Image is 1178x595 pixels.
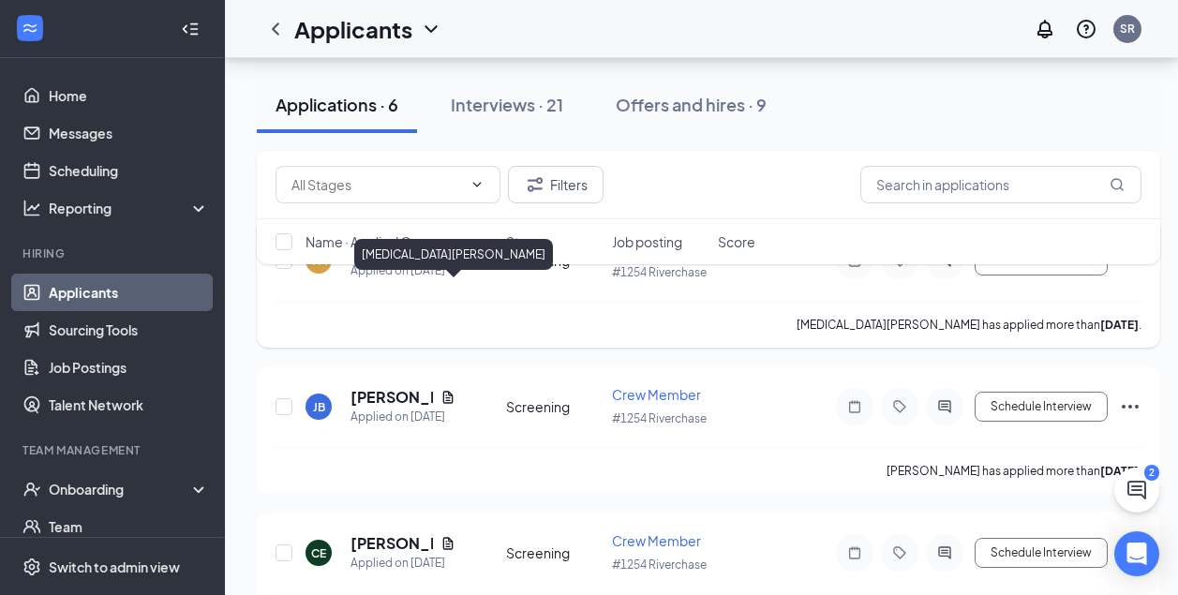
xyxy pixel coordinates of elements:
[506,397,601,416] div: Screening
[616,93,767,116] div: Offers and hires · 9
[451,93,563,116] div: Interviews · 21
[524,173,546,196] svg: Filter
[506,543,601,562] div: Screening
[420,18,442,40] svg: ChevronDown
[313,399,325,415] div: JB
[354,239,553,270] div: [MEDICAL_DATA][PERSON_NAME]
[276,93,398,116] div: Applications · 6
[1120,21,1135,37] div: SR
[1075,18,1097,40] svg: QuestionInfo
[1100,318,1139,332] b: [DATE]
[22,442,205,458] div: Team Management
[49,558,180,576] div: Switch to admin view
[612,558,707,572] span: #1254 Riverchase
[181,20,200,38] svg: Collapse
[1119,395,1141,418] svg: Ellipses
[612,411,707,425] span: #1254 Riverchase
[49,274,209,311] a: Applicants
[49,508,209,545] a: Team
[49,199,210,217] div: Reporting
[49,386,209,424] a: Talent Network
[350,533,433,554] h5: [PERSON_NAME]
[933,399,956,414] svg: ActiveChat
[1110,177,1125,192] svg: MagnifyingGlass
[49,480,193,498] div: Onboarding
[843,545,866,560] svg: Note
[291,174,462,195] input: All Stages
[440,536,455,551] svg: Document
[294,13,412,45] h1: Applicants
[311,545,326,561] div: CE
[22,245,205,261] div: Hiring
[612,232,682,251] span: Job posting
[350,408,455,426] div: Applied on [DATE]
[1126,479,1148,501] svg: ChatActive
[49,114,209,152] a: Messages
[1144,465,1159,481] div: 2
[22,480,41,498] svg: UserCheck
[1114,468,1159,513] button: ChatActive
[21,19,39,37] svg: WorkstreamLogo
[843,399,866,414] svg: Note
[1114,531,1159,576] div: Open Intercom Messenger
[264,18,287,40] svg: ChevronLeft
[440,390,455,405] svg: Document
[975,392,1108,422] button: Schedule Interview
[306,232,419,251] span: Name · Applied On
[860,166,1141,203] input: Search in applications
[22,558,41,576] svg: Settings
[49,152,209,189] a: Scheduling
[975,538,1108,568] button: Schedule Interview
[888,545,911,560] svg: Tag
[797,317,1141,333] p: [MEDICAL_DATA][PERSON_NAME] has applied more than .
[1034,18,1056,40] svg: Notifications
[350,554,455,573] div: Applied on [DATE]
[933,545,956,560] svg: ActiveChat
[22,199,41,217] svg: Analysis
[612,532,701,549] span: Crew Member
[718,232,755,251] span: Score
[49,77,209,114] a: Home
[350,387,433,408] h5: [PERSON_NAME]
[612,386,701,403] span: Crew Member
[49,349,209,386] a: Job Postings
[888,399,911,414] svg: Tag
[506,232,544,251] span: Stage
[470,177,485,192] svg: ChevronDown
[887,463,1141,479] p: [PERSON_NAME] has applied more than .
[49,311,209,349] a: Sourcing Tools
[508,166,604,203] button: Filter Filters
[1100,464,1139,478] b: [DATE]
